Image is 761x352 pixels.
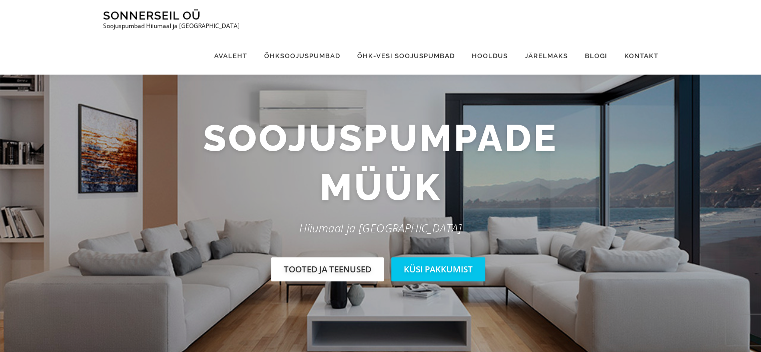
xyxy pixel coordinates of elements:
a: Õhk-vesi soojuspumbad [349,37,463,75]
a: Küsi pakkumist [391,257,485,281]
a: Õhksoojuspumbad [256,37,349,75]
a: Hooldus [463,37,516,75]
a: Kontakt [616,37,658,75]
a: Järelmaks [516,37,576,75]
span: müük [320,163,442,212]
a: Sonnerseil OÜ [103,9,201,22]
a: Blogi [576,37,616,75]
p: Soojuspumbad Hiiumaal ja [GEOGRAPHIC_DATA] [103,23,240,30]
h2: Soojuspumpade [96,114,666,211]
a: Tooted ja teenused [271,257,384,281]
p: Hiiumaal ja [GEOGRAPHIC_DATA] [96,219,666,237]
a: Avaleht [206,37,256,75]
